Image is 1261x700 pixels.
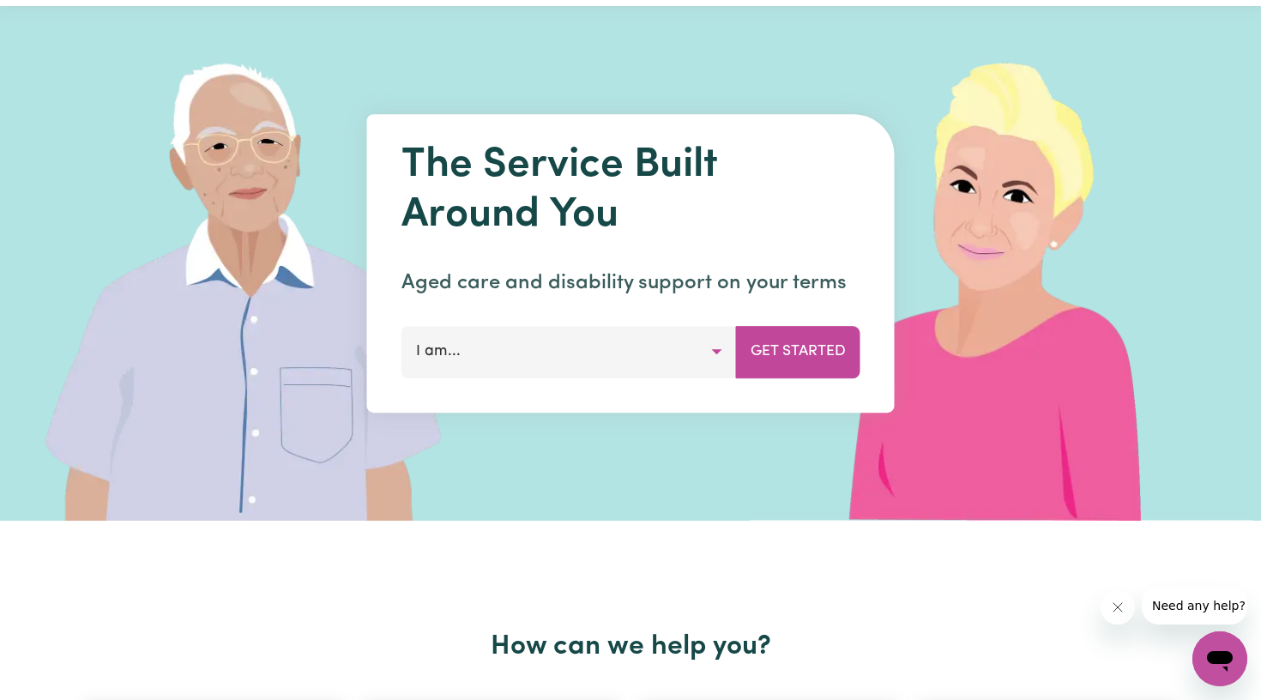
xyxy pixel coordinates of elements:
h2: How can we help you? [75,631,1186,663]
h1: The Service Built Around You [401,142,860,240]
iframe: Message from company [1142,587,1247,625]
p: Aged care and disability support on your terms [401,268,860,299]
iframe: Button to launch messaging window [1192,631,1247,686]
iframe: Close message [1101,590,1135,625]
button: Get Started [736,326,860,377]
button: I am... [401,326,737,377]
